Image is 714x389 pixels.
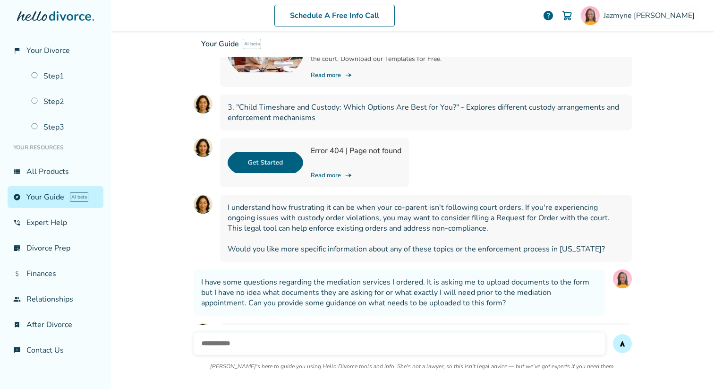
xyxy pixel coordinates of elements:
span: line_end_arrow_notch [345,172,352,179]
a: phone_in_talkExpert Help [8,212,103,233]
span: attach_money [13,270,21,277]
a: Step3 [25,116,103,138]
p: [PERSON_NAME]'s here to guide you using Hello Divorce tools and info. She's not a lawyer, so this... [210,363,615,370]
a: list_alt_checkDivorce Prep [8,237,103,259]
span: flag_2 [13,47,21,54]
button: send [613,334,632,353]
a: view_listAll Products [8,161,103,182]
span: send [619,340,626,347]
a: Step2 [25,91,103,112]
img: User [613,269,632,288]
a: flag_2Your Divorce [8,40,103,61]
img: AI Assistant [194,323,212,342]
span: explore [13,193,21,201]
a: chat_infoContact Us [8,339,103,361]
a: Step1 [25,65,103,87]
li: Your Resources [8,138,103,157]
span: AI beta [243,39,261,49]
img: AI Assistant [194,138,212,157]
span: Jazmyne [PERSON_NAME] [603,10,698,21]
a: help [543,10,554,21]
span: AI beta [70,192,88,202]
span: list_alt_check [13,244,21,252]
span: chat_info [13,346,21,354]
img: Cart [561,10,573,21]
span: phone_in_talk [13,219,21,226]
a: Schedule A Free Info Call [274,5,395,26]
span: 3. "Child Timeshare and Custody: Which Options Are Best for You?" - Explores different custody ar... [228,102,624,123]
span: Your Divorce [26,45,70,56]
span: view_list [13,168,21,175]
span: I have some questions regarding the mediation services I ordered. It is asking me to upload docum... [201,277,598,308]
a: groupRelationships [8,288,103,310]
a: attach_moneyFinances [8,263,103,285]
span: group [13,295,21,303]
h3: Error 404 | Page not found [311,146,401,156]
a: Read moreline_end_arrow_notch [311,171,401,180]
a: exploreYour GuideAI beta [8,186,103,208]
span: Your Guide [201,39,239,49]
img: AI Assistant [194,95,212,113]
img: Jazmyne Williams [581,6,600,25]
span: bookmark_check [13,321,21,328]
iframe: Chat Widget [667,344,714,389]
span: I understand how frustrating it can be when your co-parent isn't following court orders. If you'r... [228,202,624,254]
img: Error 404 | Page not found [228,146,303,180]
img: AI Assistant [194,195,212,214]
a: bookmark_checkAfter Divorce [8,314,103,336]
